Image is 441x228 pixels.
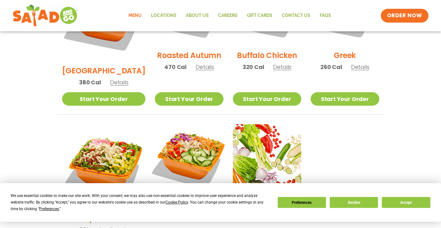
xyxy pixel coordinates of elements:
[13,3,79,28] img: new-SAG-logo-768×292
[155,92,223,106] a: Start Your Order
[157,50,221,61] h2: Roasted Autumn
[233,124,301,193] img: Product photo for Build Your Own
[277,8,315,23] a: Contact Us
[278,197,326,208] button: Preferences
[124,8,146,23] a: Menu
[62,65,146,76] h2: [GEOGRAPHIC_DATA]
[320,63,342,71] span: 260 Cal
[62,124,146,208] img: Product photo for Jalapeño Ranch Salad
[233,92,301,106] a: Start Your Order
[124,8,336,23] nav: Menu
[334,50,356,61] h2: Greek
[387,12,422,19] span: ORDER NOW
[39,207,59,211] span: Preferences
[165,200,188,204] span: Cookie Policy
[146,8,181,23] a: Locations
[181,8,213,23] a: About Us
[311,92,379,106] a: Start Your Order
[330,197,378,208] button: Decline
[242,8,277,23] a: GIFT CARDS
[315,8,336,23] a: FAQs
[196,63,214,71] span: Details
[213,8,242,23] a: Careers
[110,78,129,86] span: Details
[164,63,186,71] span: 470 Cal
[237,50,297,61] h2: Buffalo Chicken
[382,197,430,208] button: Accept
[381,9,428,23] a: ORDER NOW
[79,78,101,87] span: 380 Cal
[62,92,146,106] a: Start Your Order
[243,63,264,71] span: 320 Cal
[149,118,229,199] img: Product photo for Thai Salad
[351,63,370,71] span: Details
[11,193,270,212] div: We use essential cookies to make our site work. With your consent, we may also use non-essential ...
[273,63,291,71] span: Details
